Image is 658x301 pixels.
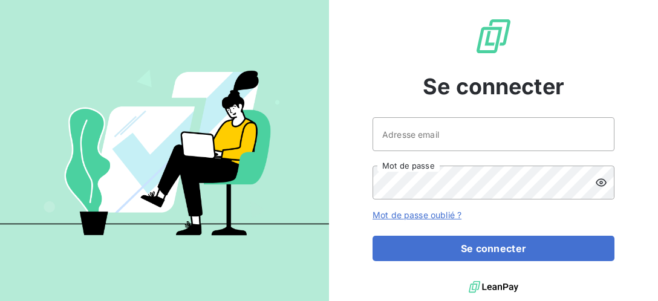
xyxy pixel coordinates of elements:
[373,117,614,151] input: placeholder
[373,236,614,261] button: Se connecter
[474,17,513,56] img: Logo LeanPay
[469,278,518,296] img: logo
[373,210,461,220] a: Mot de passe oublié ?
[423,70,564,103] span: Se connecter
